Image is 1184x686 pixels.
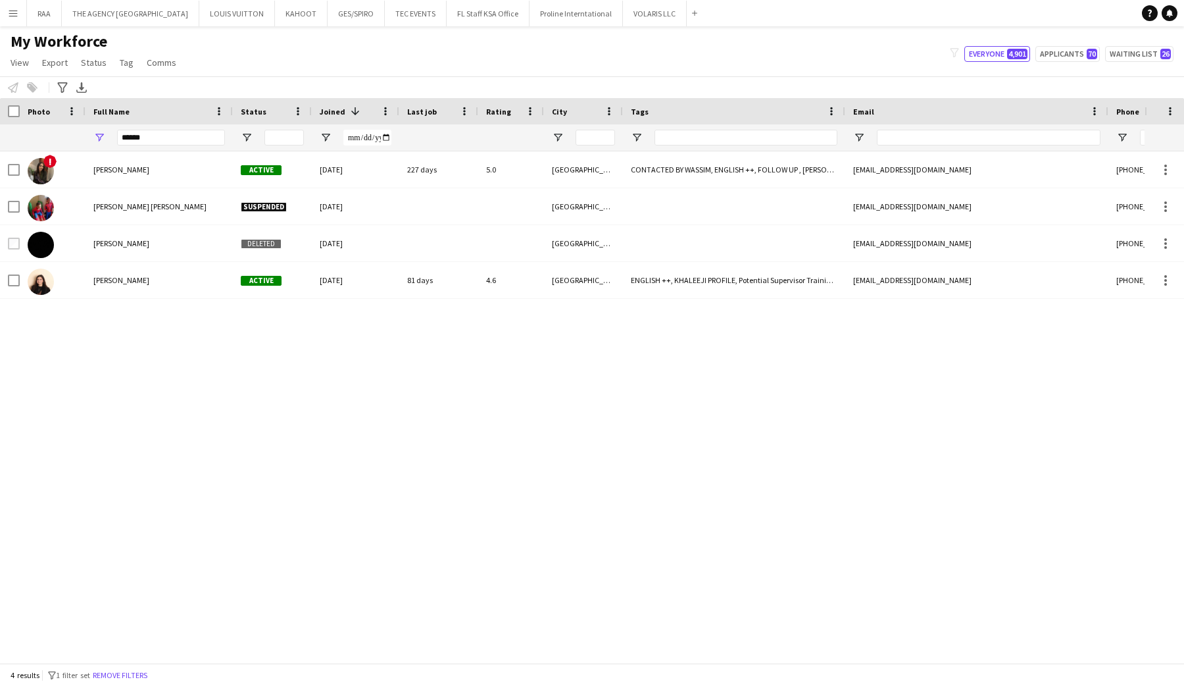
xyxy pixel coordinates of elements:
[199,1,275,26] button: LOUIS VUITTON
[241,165,282,175] span: Active
[631,132,643,144] button: Open Filter Menu
[631,107,649,117] span: Tags
[320,132,332,144] button: Open Filter Menu
[90,668,150,683] button: Remove filters
[399,262,478,298] div: 81 days
[37,54,73,71] a: Export
[11,57,29,68] span: View
[845,225,1108,261] div: [EMAIL_ADDRESS][DOMAIN_NAME]
[447,1,530,26] button: FL Staff KSA Office
[845,151,1108,188] div: [EMAIL_ADDRESS][DOMAIN_NAME]
[5,54,34,71] a: View
[275,1,328,26] button: KAHOOT
[312,225,399,261] div: [DATE]
[1116,107,1139,117] span: Phone
[853,107,874,117] span: Email
[877,130,1100,145] input: Email Filter Input
[62,1,199,26] button: THE AGENCY [GEOGRAPHIC_DATA]
[117,130,225,145] input: Full Name Filter Input
[853,132,865,144] button: Open Filter Menu
[141,54,182,71] a: Comms
[407,107,437,117] span: Last job
[27,1,62,26] button: RAA
[93,201,207,211] span: [PERSON_NAME] [PERSON_NAME]
[42,57,68,68] span: Export
[544,151,623,188] div: [GEOGRAPHIC_DATA]
[654,130,837,145] input: Tags Filter Input
[544,188,623,224] div: [GEOGRAPHIC_DATA]
[964,46,1030,62] button: Everyone4,901
[312,151,399,188] div: [DATE]
[241,107,266,117] span: Status
[1116,132,1128,144] button: Open Filter Menu
[1035,46,1100,62] button: Applicants70
[576,130,615,145] input: City Filter Input
[28,195,54,221] img: Shayma Elsheikh Elsheikh
[28,107,50,117] span: Photo
[845,188,1108,224] div: [EMAIL_ADDRESS][DOMAIN_NAME]
[28,158,54,184] img: shayma haider
[241,132,253,144] button: Open Filter Menu
[845,262,1108,298] div: [EMAIL_ADDRESS][DOMAIN_NAME]
[241,202,287,212] span: Suspended
[241,239,282,249] span: Deleted
[312,262,399,298] div: [DATE]
[623,151,845,188] div: CONTACTED BY WASSIM, ENGLISH ++, FOLLOW UP , [PERSON_NAME] PROFILE, TOP HOST/HOSTESS, TOP [PERSON...
[93,275,149,285] span: [PERSON_NAME]
[320,107,345,117] span: Joined
[1087,49,1097,59] span: 70
[343,130,391,145] input: Joined Filter Input
[544,225,623,261] div: [GEOGRAPHIC_DATA]
[1160,49,1171,59] span: 26
[312,188,399,224] div: [DATE]
[478,151,544,188] div: 5.0
[385,1,447,26] button: TEC EVENTS
[74,80,89,95] app-action-btn: Export XLSX
[55,80,70,95] app-action-btn: Advanced filters
[241,276,282,286] span: Active
[28,232,54,258] img: shayma hiader
[93,107,130,117] span: Full Name
[56,670,90,680] span: 1 filter set
[114,54,139,71] a: Tag
[399,151,478,188] div: 227 days
[623,262,845,298] div: ENGLISH ++, KHALEEJI PROFILE, Potential Supervisor Training, TOP HOST/HOSTESS, TOP PROMOTER, TOP ...
[552,132,564,144] button: Open Filter Menu
[328,1,385,26] button: GES/SPIRO
[486,107,511,117] span: Rating
[544,262,623,298] div: [GEOGRAPHIC_DATA]
[478,262,544,298] div: 4.6
[147,57,176,68] span: Comms
[93,165,149,174] span: [PERSON_NAME]
[11,32,107,51] span: My Workforce
[43,155,57,168] span: !
[623,1,687,26] button: VOLARIS LLC
[552,107,567,117] span: City
[28,269,54,295] img: Shayma Nasser
[93,238,149,248] span: [PERSON_NAME]
[1105,46,1173,62] button: Waiting list26
[81,57,107,68] span: Status
[93,132,105,144] button: Open Filter Menu
[530,1,623,26] button: Proline Interntational
[1007,49,1027,59] span: 4,901
[120,57,134,68] span: Tag
[76,54,112,71] a: Status
[264,130,304,145] input: Status Filter Input
[8,238,20,250] input: Row Selection is disabled for this row (unchecked)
